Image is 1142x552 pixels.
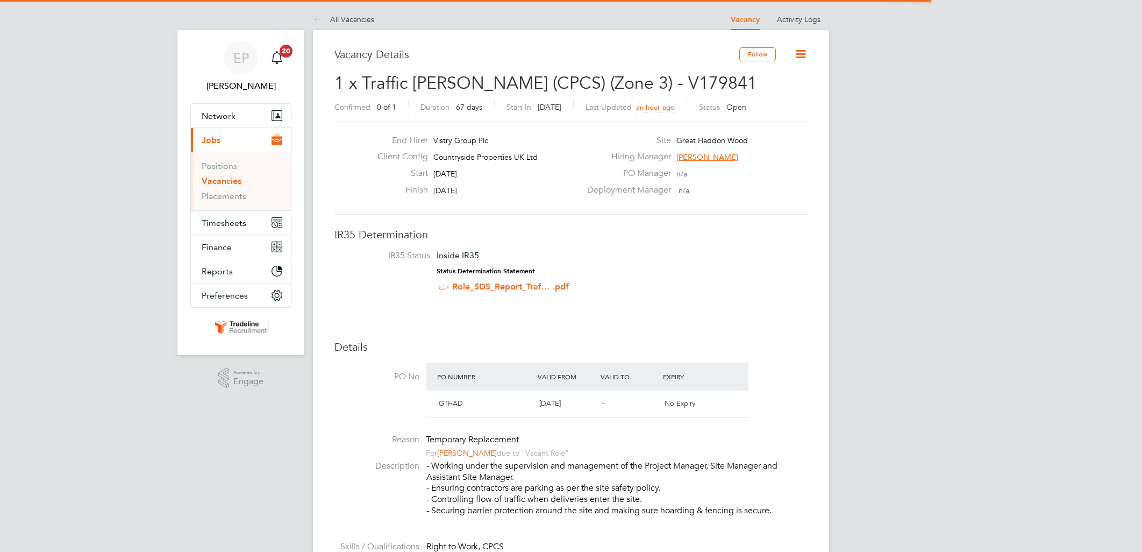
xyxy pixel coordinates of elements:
a: Powered byEngage [218,368,264,388]
h3: Vacancy Details [334,47,739,61]
span: Temporary Replacement [426,434,519,445]
span: Great Haddon Wood [676,136,748,145]
span: Timesheets [202,218,246,228]
span: Finance [202,242,232,252]
span: Preferences [202,291,248,301]
a: All Vacancies [313,15,374,24]
label: Site [581,135,671,146]
label: End Hirer [369,135,428,146]
span: Open [726,102,746,112]
a: Go to home page [190,319,291,336]
span: 0 of 1 [377,102,396,112]
div: For due to "Vacant Role" [426,445,569,458]
button: Network [191,104,291,128]
div: Valid To [598,367,661,386]
span: EP [233,51,249,65]
strong: Status Determination Statement [437,267,535,275]
span: Jobs [202,135,220,145]
button: Preferences [191,284,291,307]
span: - [602,399,604,408]
label: Finish [369,185,428,196]
h3: IR35 Determination [334,228,808,242]
label: Status [699,102,720,112]
a: Role_SDS_Report_Traf... .pdf [452,281,569,292]
a: [PERSON_NAME] [437,448,497,458]
span: Vistry Group Plc [433,136,488,145]
a: 20 [266,41,288,75]
div: Jobs [191,152,291,210]
a: Vacancy [731,15,760,24]
a: EP[PERSON_NAME] [190,41,291,93]
div: PO Number [434,367,535,386]
a: Vacancies [202,176,241,186]
span: [PERSON_NAME] [676,152,738,162]
button: Finance [191,235,291,259]
label: Client Config [369,151,428,162]
span: Powered by [233,368,263,377]
span: [DATE] [433,186,457,195]
label: Reason [334,434,419,445]
span: Countryside Properties UK Ltd [433,152,538,162]
button: Timesheets [191,211,291,235]
span: [DATE] [538,102,561,112]
span: [DATE] [433,169,457,179]
label: Last Updated [586,102,632,112]
label: Duration [420,102,449,112]
label: Deployment Manager [581,185,671,196]
span: 67 days [456,102,482,112]
div: Expiry [660,367,723,386]
a: Activity Logs [777,15,820,24]
span: an hour ago [636,103,675,112]
label: Description [334,461,419,472]
span: Ellie Page [190,80,291,93]
button: Follow [739,47,776,61]
button: Jobs [191,128,291,152]
label: IR35 Status [345,250,430,261]
span: 20 [280,45,292,58]
a: Placements [202,191,246,201]
button: Reports [191,259,291,283]
span: No Expiry [665,399,695,408]
div: Valid From [535,367,598,386]
span: [DATE] [539,399,561,408]
a: Positions [202,161,237,171]
h3: Details [334,340,808,354]
img: tradelinerecruitment-logo-retina.png [213,319,269,336]
span: Engage [233,377,263,386]
label: Hiring Manager [581,151,671,162]
label: PO Manager [581,168,671,179]
span: n/a [676,169,687,179]
label: Confirmed [334,102,370,112]
span: Inside IR35 [437,250,479,260]
p: - Working under the supervision and management of the Project Manager, Site Manager and Assistant... [426,461,808,516]
span: n/a [679,186,689,195]
label: PO No [334,371,419,383]
nav: Main navigation [177,30,304,355]
span: GTHAD [439,399,463,408]
span: Network [202,111,235,121]
span: 1 x Traffic [PERSON_NAME] (CPCS) (Zone 3) - V179841 [334,73,757,94]
label: Start In [506,102,531,112]
label: Start [369,168,428,179]
span: Reports [202,266,233,277]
